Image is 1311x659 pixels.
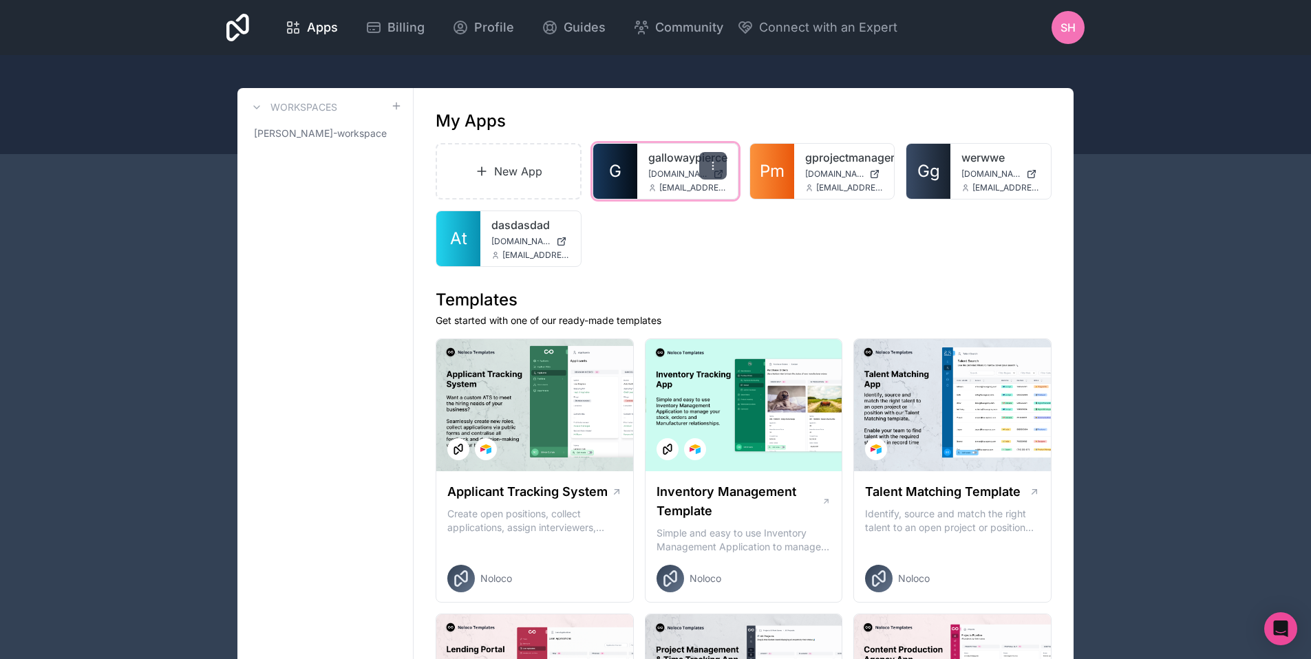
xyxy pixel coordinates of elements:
span: sh [1060,19,1076,36]
img: Airtable Logo [690,444,701,455]
span: [EMAIL_ADDRESS][DOMAIN_NAME] [659,182,727,193]
span: Community [655,18,723,37]
a: [DOMAIN_NAME] [805,169,884,180]
a: Community [622,12,734,43]
a: Workspaces [248,99,337,116]
a: gprojectmanagementp [805,149,884,166]
p: Create open positions, collect applications, assign interviewers, centralise candidate feedback a... [447,507,622,534]
h1: Templates [436,289,1052,311]
span: [DOMAIN_NAME] [648,169,707,180]
span: Noloco [898,572,930,585]
h1: Talent Matching Template [865,482,1021,501]
a: [DOMAIN_NAME] [648,169,727,180]
a: New App [436,143,582,199]
a: werwwe [961,149,1040,166]
a: Guides [531,12,617,43]
span: Apps [307,18,338,37]
span: Billing [387,18,425,37]
span: [DOMAIN_NAME] [491,236,551,247]
span: [DOMAIN_NAME] [961,169,1021,180]
a: Billing [354,12,436,43]
h1: Applicant Tracking System [447,482,608,501]
a: [PERSON_NAME]-workspace [248,121,402,146]
span: [EMAIL_ADDRESS][DOMAIN_NAME] [502,250,570,261]
h3: Workspaces [270,100,337,114]
h1: Inventory Management Template [657,482,822,521]
a: dasdasdad [491,217,570,233]
a: Apps [274,12,349,43]
span: Pm [760,160,785,182]
p: Identify, source and match the right talent to an open project or position with our Talent Matchi... [865,507,1040,534]
a: Pm [750,144,794,199]
span: Guides [564,18,606,37]
span: Noloco [690,572,721,585]
button: Connect with an Expert [737,18,897,37]
p: Get started with one of our ready-made templates [436,314,1052,327]
span: G [609,160,621,182]
span: Profile [474,18,514,37]
a: gallowaypierce [648,149,727,166]
p: Simple and easy to use Inventory Management Application to manage your stock, orders and Manufact... [657,526,831,554]
span: [PERSON_NAME]-workspace [254,127,387,140]
span: Connect with an Expert [759,18,897,37]
a: [DOMAIN_NAME] [961,169,1040,180]
span: At [450,228,467,250]
a: Profile [441,12,525,43]
h1: My Apps [436,110,506,132]
span: Noloco [480,572,512,585]
a: G [593,144,637,199]
img: Airtable Logo [871,444,882,455]
span: [EMAIL_ADDRESS][DOMAIN_NAME] [816,182,884,193]
a: [DOMAIN_NAME] [491,236,570,247]
span: [DOMAIN_NAME] [805,169,864,180]
span: [EMAIL_ADDRESS][DOMAIN_NAME] [972,182,1040,193]
a: At [436,211,480,266]
img: Airtable Logo [480,444,491,455]
a: Gg [906,144,950,199]
div: Open Intercom Messenger [1264,612,1297,645]
span: Gg [917,160,940,182]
